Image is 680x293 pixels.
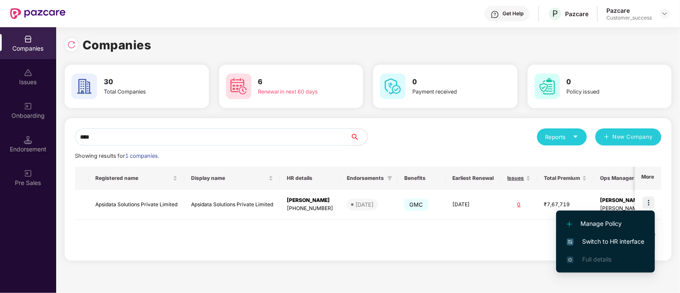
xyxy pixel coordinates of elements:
[534,74,560,99] img: svg+xml;base64,PHN2ZyB4bWxucz0iaHR0cDovL3d3dy53My5vcmcvMjAwMC9zdmciIHdpZHRoPSI2MCIgaGVpZ2h0PSI2MC...
[380,74,406,99] img: svg+xml;base64,PHN2ZyB4bWxucz0iaHR0cDovL3d3dy53My5vcmcvMjAwMC9zdmciIHdpZHRoPSI2MCIgaGVpZ2h0PSI2MC...
[595,128,661,145] button: plusNew Company
[258,77,331,88] h3: 6
[604,134,609,141] span: plus
[446,167,501,190] th: Earliest Renewal
[544,201,587,209] div: ₹7,67,719
[355,200,374,209] div: [DATE]
[184,167,280,190] th: Display name
[606,6,652,14] div: Pazcare
[567,77,640,88] h3: 0
[287,205,333,213] div: [PHONE_NUMBER]
[606,14,652,21] div: Customer_success
[24,136,32,144] img: svg+xml;base64,PHN2ZyB3aWR0aD0iMTQuNSIgaGVpZ2h0PSIxNC41IiB2aWV3Qm94PSIwIDAgMTYgMTYiIGZpbGw9Im5vbm...
[350,134,367,140] span: search
[567,219,644,228] span: Manage Policy
[412,88,486,96] div: Payment received
[491,10,499,19] img: svg+xml;base64,PHN2ZyBpZD0iSGVscC0zMngzMiIgeG1sbnM9Imh0dHA6Ly93d3cudzMub3JnLzIwMDAvc3ZnIiB3aWR0aD...
[567,88,640,96] div: Policy issued
[258,88,331,96] div: Renewal in next 60 days
[24,169,32,178] img: svg+xml;base64,PHN2ZyB3aWR0aD0iMjAiIGhlaWdodD0iMjAiIHZpZXdCb3g9IjAgMCAyMCAyMCIgZmlsbD0ibm9uZSIgeG...
[552,9,558,19] span: P
[404,199,429,211] span: GMC
[567,256,574,263] img: svg+xml;base64,PHN2ZyB4bWxucz0iaHR0cDovL3d3dy53My5vcmcvMjAwMC9zdmciIHdpZHRoPSIxNi4zNjMiIGhlaWdodD...
[24,102,32,111] img: svg+xml;base64,PHN2ZyB3aWR0aD0iMjAiIGhlaWdodD0iMjAiIHZpZXdCb3g9IjAgMCAyMCAyMCIgZmlsbD0ibm9uZSIgeG...
[104,88,177,96] div: Total Companies
[83,36,151,54] h1: Companies
[350,128,368,145] button: search
[501,167,537,190] th: Issues
[387,176,392,181] span: filter
[287,196,333,205] div: [PERSON_NAME]
[567,239,574,245] img: svg+xml;base64,PHN2ZyB4bWxucz0iaHR0cDovL3d3dy53My5vcmcvMjAwMC9zdmciIHdpZHRoPSIxNiIgaGVpZ2h0PSIxNi...
[546,133,578,141] div: Reports
[95,175,171,182] span: Registered name
[397,167,446,190] th: Benefits
[67,40,76,49] img: svg+xml;base64,PHN2ZyBpZD0iUmVsb2FkLTMyeDMyIiB4bWxucz0iaHR0cDovL3d3dy53My5vcmcvMjAwMC9zdmciIHdpZH...
[10,8,66,19] img: New Pazcare Logo
[503,10,523,17] div: Get Help
[24,35,32,43] img: svg+xml;base64,PHN2ZyBpZD0iQ29tcGFuaWVzIiB4bWxucz0iaHR0cDovL3d3dy53My5vcmcvMjAwMC9zdmciIHdpZHRoPS...
[347,175,384,182] span: Endorsements
[573,134,578,139] span: caret-down
[89,167,184,190] th: Registered name
[613,133,653,141] span: New Company
[24,68,32,77] img: svg+xml;base64,PHN2ZyBpZD0iSXNzdWVzX2Rpc2FibGVkIiB4bWxucz0iaHR0cDovL3d3dy53My5vcmcvMjAwMC9zdmciIH...
[71,74,97,99] img: svg+xml;base64,PHN2ZyB4bWxucz0iaHR0cDovL3d3dy53My5vcmcvMjAwMC9zdmciIHdpZHRoPSI2MCIgaGVpZ2h0PSI2MC...
[643,196,654,208] img: icon
[412,77,486,88] h3: 0
[508,175,524,182] span: Issues
[544,175,580,182] span: Total Premium
[191,175,267,182] span: Display name
[567,237,644,246] span: Switch to HR interface
[75,153,159,159] span: Showing results for
[226,74,251,99] img: svg+xml;base64,PHN2ZyB4bWxucz0iaHR0cDovL3d3dy53My5vcmcvMjAwMC9zdmciIHdpZHRoPSI2MCIgaGVpZ2h0PSI2MC...
[661,10,668,17] img: svg+xml;base64,PHN2ZyBpZD0iRHJvcGRvd24tMzJ4MzIiIHhtbG5zPSJodHRwOi8vd3d3LnczLm9yZy8yMDAwL3N2ZyIgd2...
[635,167,661,190] th: More
[104,77,177,88] h3: 30
[446,190,501,220] td: [DATE]
[567,222,572,227] img: svg+xml;base64,PHN2ZyB4bWxucz0iaHR0cDovL3d3dy53My5vcmcvMjAwMC9zdmciIHdpZHRoPSIxMi4yMDEiIGhlaWdodD...
[125,153,159,159] span: 1 companies.
[89,190,184,220] td: Apsidata Solutions Private Limited
[280,167,340,190] th: HR details
[582,256,611,263] span: Full details
[565,10,589,18] div: Pazcare
[537,167,594,190] th: Total Premium
[508,201,531,209] div: 0
[184,190,280,220] td: Apsidata Solutions Private Limited
[386,173,394,183] span: filter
